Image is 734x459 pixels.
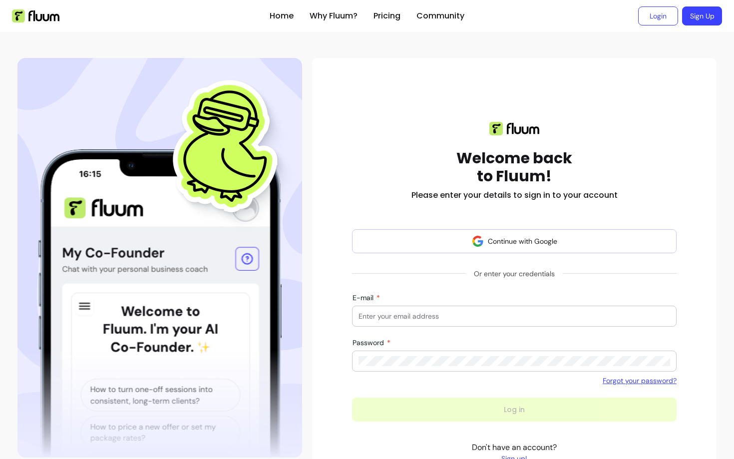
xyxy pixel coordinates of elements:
[638,6,678,25] a: Login
[603,376,677,386] a: Forgot your password?
[466,265,563,283] span: Or enter your credentials
[682,6,722,25] a: Sign Up
[359,311,670,321] input: E-mail
[456,149,572,185] h1: Welcome back to Fluum!
[411,189,618,201] h2: Please enter your details to sign in to your account
[270,10,294,22] a: Home
[352,229,677,253] button: Continue with Google
[472,235,484,247] img: avatar
[310,10,358,22] a: Why Fluum?
[353,293,375,302] span: E-mail
[12,9,59,22] img: Fluum Logo
[359,356,670,366] input: Password
[416,10,464,22] a: Community
[373,10,400,22] a: Pricing
[489,122,539,135] img: Fluum logo
[353,338,386,347] span: Password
